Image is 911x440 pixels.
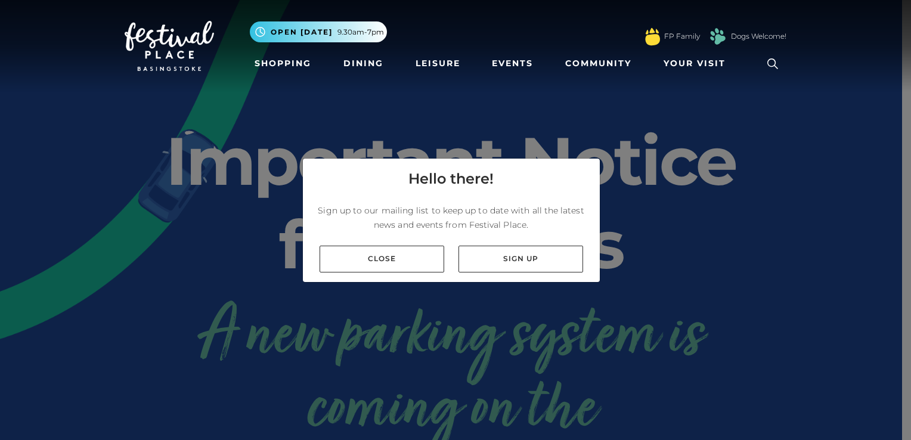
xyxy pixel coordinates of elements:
h4: Hello there! [408,168,494,190]
a: Close [320,246,444,272]
span: Open [DATE] [271,27,333,38]
span: Your Visit [664,57,726,70]
a: Shopping [250,52,316,75]
a: Dogs Welcome! [731,31,786,42]
button: Open [DATE] 9.30am-7pm [250,21,387,42]
a: Events [487,52,538,75]
a: FP Family [664,31,700,42]
a: Community [560,52,636,75]
p: Sign up to our mailing list to keep up to date with all the latest news and events from Festival ... [312,203,590,232]
a: Sign up [458,246,583,272]
a: Dining [339,52,388,75]
a: Leisure [411,52,465,75]
span: 9.30am-7pm [337,27,384,38]
a: Your Visit [659,52,736,75]
img: Festival Place Logo [125,21,214,71]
